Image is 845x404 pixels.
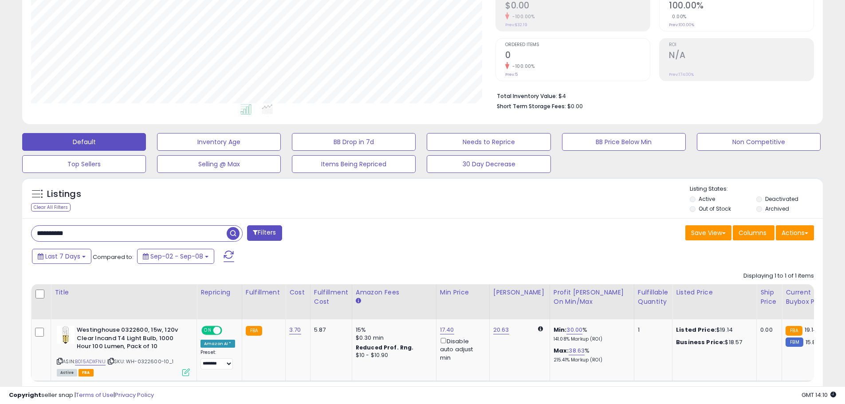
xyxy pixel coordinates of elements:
[9,391,154,400] div: seller snap | |
[221,327,235,334] span: OFF
[685,225,731,240] button: Save View
[669,0,814,12] h2: 100.00%
[76,391,114,399] a: Terms of Use
[22,155,146,173] button: Top Sellers
[554,336,627,342] p: 141.08% Markup (ROI)
[505,22,527,27] small: Prev: $32.19
[690,185,823,193] p: Listing States:
[137,249,214,264] button: Sep-02 - Sep-08
[247,225,282,241] button: Filters
[669,13,687,20] small: 0.00%
[356,334,429,342] div: $0.30 min
[669,50,814,62] h2: N/A
[669,43,814,47] span: ROI
[509,63,535,70] small: -100.00%
[57,326,75,344] img: 41DqAnuMwRL._SL40_.jpg
[554,357,627,363] p: 215.41% Markup (ROI)
[440,336,483,362] div: Disable auto adjust min
[427,155,550,173] button: 30 Day Decrease
[676,338,725,346] b: Business Price:
[57,369,77,377] span: All listings currently available for purchase on Amazon
[440,326,454,334] a: 17.40
[79,369,94,377] span: FBA
[200,340,235,348] div: Amazon AI *
[22,133,146,151] button: Default
[497,102,566,110] b: Short Term Storage Fees:
[289,326,301,334] a: 3.70
[292,133,416,151] button: BB Drop in 7d
[93,253,134,261] span: Compared to:
[314,288,348,306] div: Fulfillment Cost
[638,326,665,334] div: 1
[505,0,650,12] h2: $0.00
[9,391,41,399] strong: Copyright
[115,391,154,399] a: Privacy Policy
[493,288,546,297] div: [PERSON_NAME]
[802,391,836,399] span: 2025-09-16 14:10 GMT
[427,133,550,151] button: Needs to Reprice
[157,155,281,173] button: Selling @ Max
[733,225,774,240] button: Columns
[786,326,802,336] small: FBA
[31,203,71,212] div: Clear All Filters
[699,205,731,212] label: Out of Stock
[669,72,694,77] small: Prev: 174.00%
[55,288,193,297] div: Title
[676,326,716,334] b: Listed Price:
[202,327,213,334] span: ON
[765,195,798,203] label: Deactivated
[314,326,345,334] div: 5.87
[356,352,429,359] div: $10 - $10.90
[554,288,630,306] div: Profit [PERSON_NAME] on Min/Max
[509,13,535,20] small: -100.00%
[505,50,650,62] h2: 0
[743,272,814,280] div: Displaying 1 to 1 of 1 items
[550,284,634,319] th: The percentage added to the cost of goods (COGS) that forms the calculator for Min & Max prices.
[554,346,569,355] b: Max:
[246,288,282,297] div: Fulfillment
[554,326,627,342] div: %
[676,338,750,346] div: $18.57
[200,288,238,297] div: Repricing
[57,326,190,375] div: ASIN:
[776,225,814,240] button: Actions
[289,288,307,297] div: Cost
[77,326,185,353] b: Westinghouse 0322600, 15w, 120v Clear Incand T4 Light Bulb, 1000 Hour 100 Lumen, Pack of 10
[554,347,627,363] div: %
[760,326,775,334] div: 0.00
[497,90,807,101] li: $4
[562,133,686,151] button: BB Price Below Min
[739,228,766,237] span: Columns
[567,102,583,110] span: $0.00
[440,288,486,297] div: Min Price
[47,188,81,200] h5: Listings
[292,155,416,173] button: Items Being Repriced
[505,43,650,47] span: Ordered Items
[32,249,91,264] button: Last 7 Days
[246,326,262,336] small: FBA
[150,252,203,261] span: Sep-02 - Sep-08
[45,252,80,261] span: Last 7 Days
[760,288,778,306] div: Ship Price
[676,326,750,334] div: $19.14
[806,338,820,346] span: 15.86
[356,344,414,351] b: Reduced Prof. Rng.
[805,326,817,334] span: 19.14
[493,326,509,334] a: 20.63
[497,92,557,100] b: Total Inventory Value:
[356,288,432,297] div: Amazon Fees
[697,133,821,151] button: Non Competitive
[765,205,789,212] label: Archived
[669,22,694,27] small: Prev: 100.00%
[505,72,518,77] small: Prev: 5
[554,326,567,334] b: Min:
[157,133,281,151] button: Inventory Age
[786,337,803,347] small: FBM
[566,326,582,334] a: 30.00
[638,288,668,306] div: Fulfillable Quantity
[676,288,753,297] div: Listed Price
[200,349,235,369] div: Preset:
[569,346,585,355] a: 38.63
[786,288,831,306] div: Current Buybox Price
[75,358,106,365] a: B015ADXFNU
